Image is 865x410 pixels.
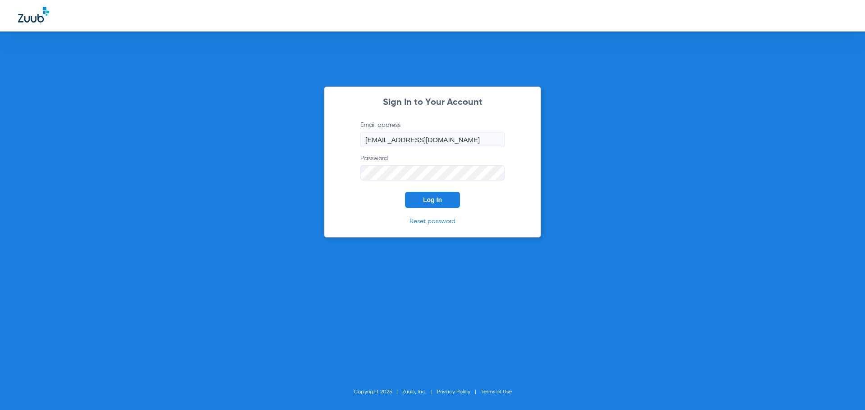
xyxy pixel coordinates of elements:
[360,121,505,147] label: Email address
[347,98,518,107] h2: Sign In to Your Account
[405,192,460,208] button: Log In
[402,387,437,396] li: Zuub, Inc.
[437,389,470,395] a: Privacy Policy
[360,132,505,147] input: Email address
[481,389,512,395] a: Terms of Use
[18,7,49,23] img: Zuub Logo
[820,367,865,410] iframe: Chat Widget
[360,154,505,180] label: Password
[423,196,442,203] span: Log In
[354,387,402,396] li: Copyright 2025
[410,218,455,225] a: Reset password
[360,165,505,180] input: Password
